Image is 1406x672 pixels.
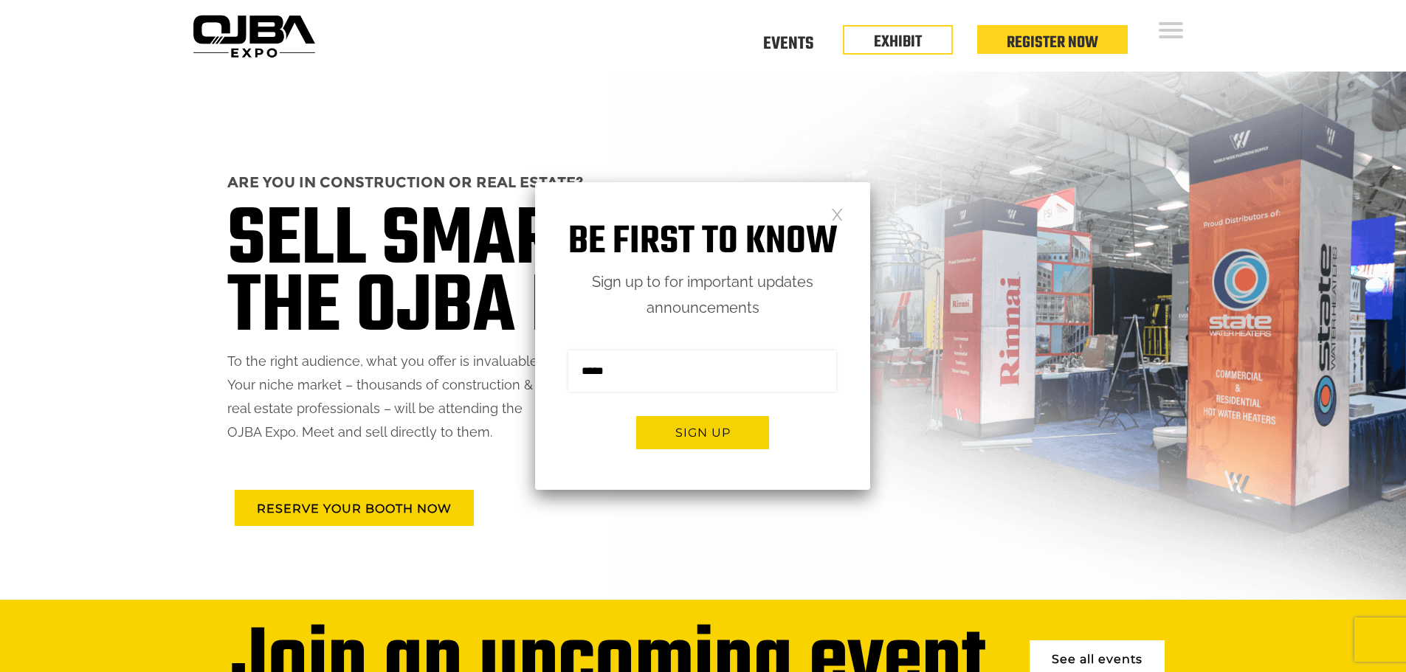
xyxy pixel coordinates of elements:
a: EXHIBIT [874,30,922,55]
p: Sign up to for important updates announcements [535,269,870,321]
button: Sign up [636,416,769,449]
h1: Be first to know [535,219,870,266]
h1: SELL SMARTER AT THE OJBA EXPO [227,208,867,342]
h2: ARE YOU IN CONSTRUCTION OR REAL ESTATE? [227,167,867,197]
p: To the right audience, what you offer is invaluable. Your niche market – thousands of constructio... [227,350,867,444]
a: Close [831,207,844,220]
a: Register Now [1007,30,1098,55]
a: RESERVE YOUR BOOTH NOW [235,490,474,526]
